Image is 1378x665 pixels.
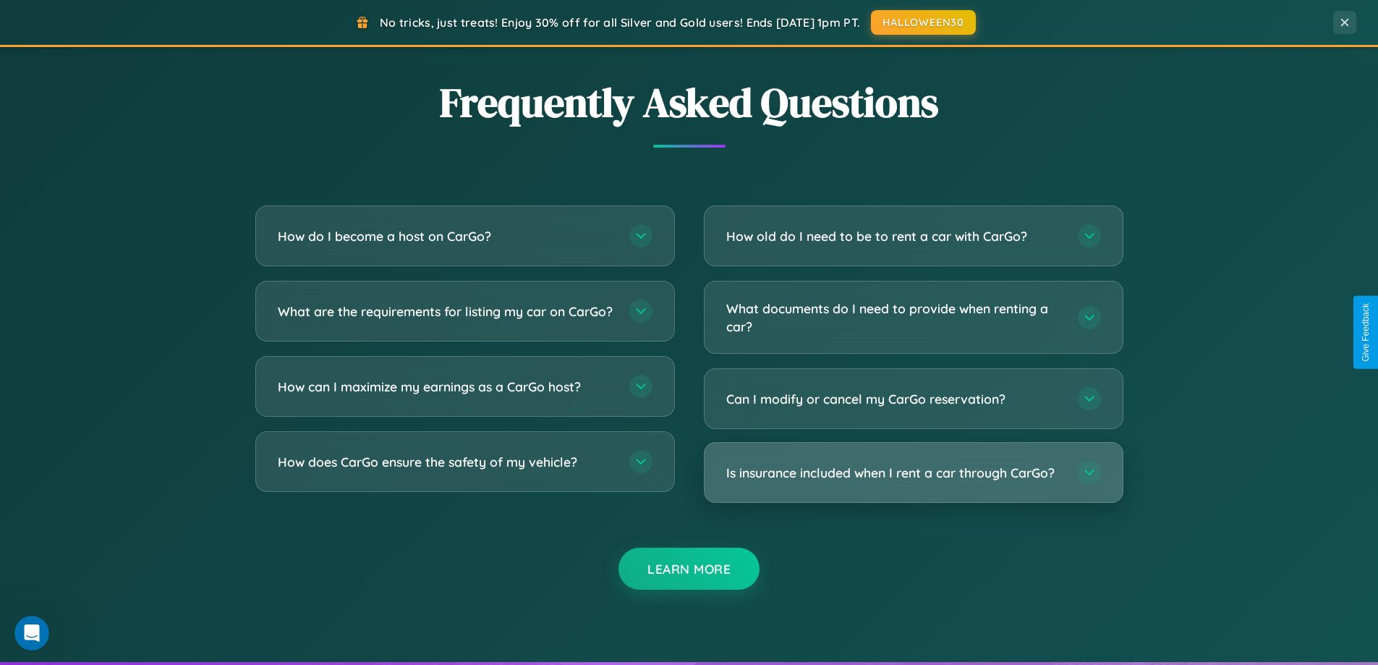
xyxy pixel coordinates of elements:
[726,300,1063,335] h3: What documents do I need to provide when renting a car?
[278,302,615,321] h3: What are the requirements for listing my car on CarGo?
[1361,303,1371,362] div: Give Feedback
[380,15,860,30] span: No tricks, just treats! Enjoy 30% off for all Silver and Gold users! Ends [DATE] 1pm PT.
[278,227,615,245] h3: How do I become a host on CarGo?
[255,75,1123,130] h2: Frequently Asked Questions
[618,548,760,590] button: Learn More
[726,390,1063,408] h3: Can I modify or cancel my CarGo reservation?
[278,453,615,471] h3: How does CarGo ensure the safety of my vehicle?
[14,616,49,651] iframe: Intercom live chat
[871,10,976,35] button: HALLOWEEN30
[278,378,615,396] h3: How can I maximize my earnings as a CarGo host?
[726,227,1063,245] h3: How old do I need to be to rent a car with CarGo?
[726,464,1063,482] h3: Is insurance included when I rent a car through CarGo?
